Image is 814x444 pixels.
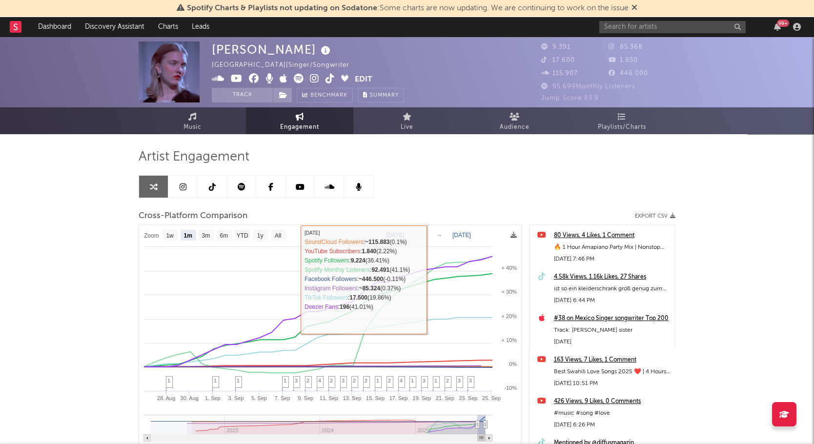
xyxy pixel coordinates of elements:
a: Leads [185,17,216,37]
div: 🔥 1 Hour Amapiano Party Mix | Nonstop Dance Vibes 2025 🎶 [554,242,670,253]
span: Dismiss [631,4,637,12]
span: 1 [434,378,437,383]
span: Audience [500,121,529,133]
div: 99 + [777,20,789,27]
text: 3m [202,232,210,239]
span: 1.850 [609,57,638,63]
text: + 40% [502,265,517,271]
span: 2 [446,378,449,383]
span: Benchmark [310,90,347,101]
button: Export CSV [635,213,675,219]
span: 1 [214,378,217,383]
button: Edit [355,74,372,86]
button: Summary [358,88,404,102]
text: 23. Sep [459,395,477,401]
span: Summary [370,93,399,98]
a: Music [139,107,246,134]
span: 85.368 [609,44,643,50]
span: : Some charts are now updating. We are continuing to work on the issue [187,4,629,12]
a: Benchmark [297,88,353,102]
a: 163 Views, 7 Likes, 1 Comment [554,354,670,366]
text: 28. Aug [157,395,175,401]
span: 4 [400,378,403,383]
span: 9.391 [541,44,570,50]
span: 2 [353,378,356,383]
text: + 20% [502,313,517,319]
span: 1 [284,378,286,383]
div: [DATE] 7:46 PM [554,253,670,265]
span: Live [401,121,413,133]
text: 9. Sep [298,395,313,401]
span: 2 [306,378,309,383]
a: Live [353,107,461,134]
text: → [436,232,442,239]
text: All [275,232,281,239]
text: 1y [257,232,264,239]
span: Music [183,121,202,133]
a: #38 on Mexico Singer songwriter Top 200 [554,313,670,324]
text: 3. Sep [228,395,244,401]
text: 17. Sep [389,395,408,401]
text: 1w [166,232,174,239]
span: Engagement [280,121,319,133]
a: Engagement [246,107,353,134]
button: 99+ [774,23,781,31]
span: 1 [237,378,240,383]
text: 5. Sep [251,395,267,401]
div: Best Swahili Love Songs 2025 ❤️ | 4 Hours Nonstop Original Mix [554,366,670,378]
input: Search for artists [599,21,746,33]
span: 95.699 Monthly Listeners [541,83,635,90]
text: YTD [237,232,248,239]
text: 0% [509,361,517,367]
text: 11. Sep [320,395,338,401]
span: Playlists/Charts [598,121,646,133]
text: [DATE] [386,232,405,239]
span: 2 [330,378,333,383]
text: 30. Aug [181,395,199,401]
text: 13. Sep [343,395,361,401]
span: 3 [423,378,426,383]
text: -10% [504,385,517,391]
span: Artist Engagement [139,151,249,163]
span: 2 [365,378,367,383]
span: 3 [469,378,472,383]
button: Track [212,88,273,102]
a: Discovery Assistant [78,17,151,37]
a: Audience [461,107,568,134]
span: 17.600 [541,57,575,63]
span: 1 [167,378,170,383]
div: Track: [PERSON_NAME] sister [554,324,670,336]
span: 1 [411,378,414,383]
span: 3 [342,378,345,383]
div: [GEOGRAPHIC_DATA] | Singer/Songwriter [212,60,361,71]
a: 4.58k Views, 1.16k Likes, 27 Shares [554,271,670,283]
text: 1. Sep [205,395,221,401]
a: Charts [151,17,185,37]
span: 446.000 [609,70,648,77]
div: 426 Views, 9 Likes, 0 Comments [554,396,670,407]
span: Spotify Charts & Playlists not updating on Sodatone [187,4,377,12]
span: 2 [388,378,391,383]
span: 3 [458,378,461,383]
div: #music #song #love [554,407,670,419]
span: Cross-Platform Comparison [139,210,247,222]
text: 1m [183,232,192,239]
span: 1 [376,378,379,383]
text: + 10% [502,337,517,343]
text: 15. Sep [366,395,385,401]
div: [DATE] 6:44 PM [554,295,670,306]
text: 7. Sep [275,395,290,401]
text: Zoom [144,232,159,239]
span: 115.907 [541,70,578,77]
a: 80 Views, 4 Likes, 1 Comment [554,230,670,242]
text: 19. Sep [412,395,431,401]
span: 3 [295,378,298,383]
span: 4 [318,378,321,383]
text: 25. Sep [482,395,501,401]
a: Dashboard [31,17,78,37]
text: 21. Sep [436,395,454,401]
